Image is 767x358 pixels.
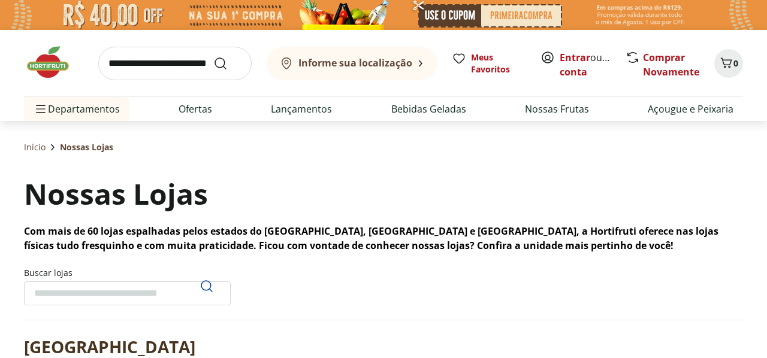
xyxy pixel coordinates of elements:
[213,56,242,71] button: Submit Search
[714,49,743,78] button: Carrinho
[192,272,221,301] button: Pesquisar
[24,44,84,80] img: Hortifruti
[271,102,332,116] a: Lançamentos
[34,95,48,123] button: Menu
[298,56,412,69] b: Informe sua localização
[266,47,437,80] button: Informe sua localização
[525,102,589,116] a: Nossas Frutas
[452,51,526,75] a: Meus Favoritos
[560,51,626,78] a: Criar conta
[24,267,231,305] label: Buscar lojas
[24,141,46,153] a: Início
[560,51,590,64] a: Entrar
[24,281,231,305] input: Buscar lojasPesquisar
[391,102,466,116] a: Bebidas Geladas
[24,224,743,253] p: Com mais de 60 lojas espalhadas pelos estados do [GEOGRAPHIC_DATA], [GEOGRAPHIC_DATA] e [GEOGRAPH...
[60,141,113,153] span: Nossas Lojas
[24,174,208,214] h1: Nossas Lojas
[648,102,733,116] a: Açougue e Peixaria
[471,51,526,75] span: Meus Favoritos
[98,47,252,80] input: search
[643,51,699,78] a: Comprar Novamente
[34,95,120,123] span: Departamentos
[733,57,738,69] span: 0
[179,102,212,116] a: Ofertas
[560,50,613,79] span: ou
